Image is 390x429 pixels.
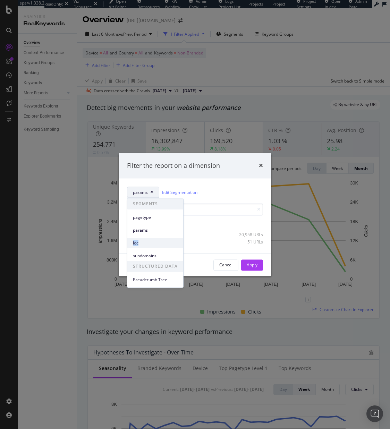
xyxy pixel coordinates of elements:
[213,259,238,271] button: Cancel
[127,198,183,209] span: SEGMENTS
[127,161,220,170] div: Filter the report on a dimension
[127,204,263,216] input: Search
[366,405,383,422] div: Open Intercom Messenger
[127,187,159,198] button: params
[229,232,263,238] div: 20,958 URLs
[229,239,263,245] div: 51 URLs
[119,153,271,276] div: modal
[219,262,232,268] div: Cancel
[127,221,263,227] div: Select all data available
[133,240,178,246] span: loc
[133,214,178,221] span: pagetype
[133,189,148,195] span: params
[241,259,263,271] button: Apply
[127,261,183,272] span: STRUCTURED DATA
[133,277,178,283] span: Breadcrumb Tree
[133,227,178,233] span: params
[162,189,197,196] a: Edit Segmentation
[133,253,178,259] span: subdomains
[259,161,263,170] div: times
[247,262,257,268] div: Apply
